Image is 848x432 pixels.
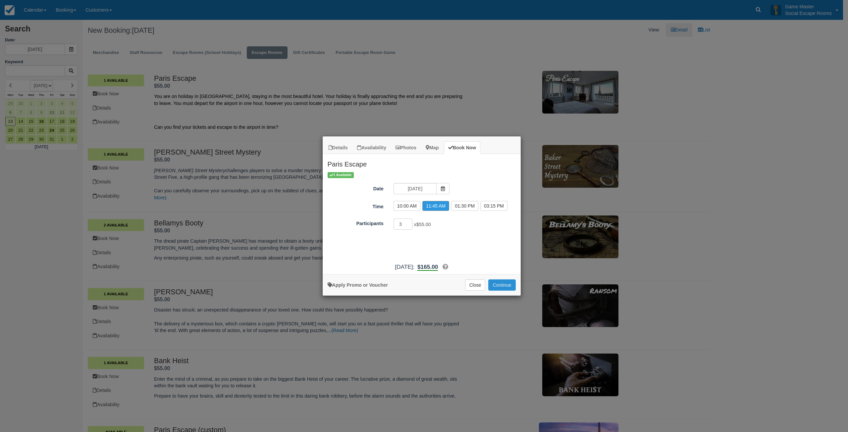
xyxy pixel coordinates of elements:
label: Time [323,201,389,210]
a: Details [324,141,352,154]
span: 1 Available [328,172,354,178]
a: Apply Voucher [328,282,388,288]
label: 11:45 AM [422,201,449,211]
button: Add to Booking [488,279,515,291]
input: Participants [394,218,413,230]
label: Date [323,183,389,192]
h2: Paris Escape [323,154,521,171]
span: $165.00 [417,264,438,270]
button: Close [465,279,486,291]
a: Map [421,141,443,154]
a: Photos [391,141,421,154]
a: Book Now [444,141,480,154]
label: Participants [323,218,389,227]
label: 10:00 AM [394,201,420,211]
label: 01:30 PM [451,201,478,211]
div: [DATE]: [323,263,521,271]
label: 03:15 PM [480,201,507,211]
div: Item Modal [323,154,521,271]
a: Availability [353,141,391,154]
span: x [414,222,431,227]
span: $55.00 [416,222,431,227]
